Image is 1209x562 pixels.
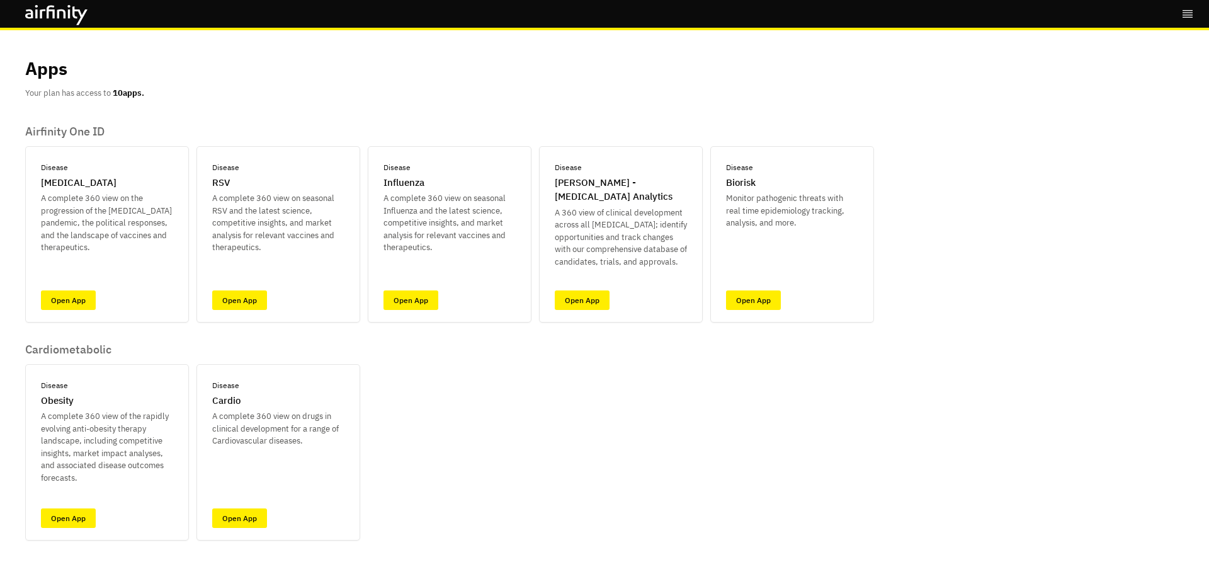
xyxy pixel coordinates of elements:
[726,192,858,229] p: Monitor pathogenic threats with real time epidemiology tracking, analysis, and more.
[212,176,230,190] p: RSV
[212,508,267,528] a: Open App
[383,162,411,173] p: Disease
[25,87,144,100] p: Your plan has access to
[212,394,241,408] p: Cardio
[212,380,239,391] p: Disease
[41,290,96,310] a: Open App
[555,162,582,173] p: Disease
[555,290,610,310] a: Open App
[212,410,344,447] p: A complete 360 view on drugs in clinical development for a range of Cardiovascular diseases.
[25,343,360,357] p: Cardiometabolic
[41,394,74,408] p: Obesity
[41,162,68,173] p: Disease
[41,380,68,391] p: Disease
[25,125,874,139] p: Airfinity One ID
[212,290,267,310] a: Open App
[555,207,687,268] p: A 360 view of clinical development across all [MEDICAL_DATA]; identify opportunities and track ch...
[726,176,756,190] p: Biorisk
[383,290,438,310] a: Open App
[41,192,173,254] p: A complete 360 view on the progression of the [MEDICAL_DATA] pandemic, the political responses, a...
[726,162,753,173] p: Disease
[212,192,344,254] p: A complete 360 view on seasonal RSV and the latest science, competitive insights, and market anal...
[383,192,516,254] p: A complete 360 view on seasonal Influenza and the latest science, competitive insights, and marke...
[25,55,67,82] p: Apps
[113,88,144,98] b: 10 apps.
[383,176,424,190] p: Influenza
[212,162,239,173] p: Disease
[41,508,96,528] a: Open App
[41,410,173,484] p: A complete 360 view of the rapidly evolving anti-obesity therapy landscape, including competitive...
[555,176,687,204] p: [PERSON_NAME] - [MEDICAL_DATA] Analytics
[726,290,781,310] a: Open App
[41,176,116,190] p: [MEDICAL_DATA]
